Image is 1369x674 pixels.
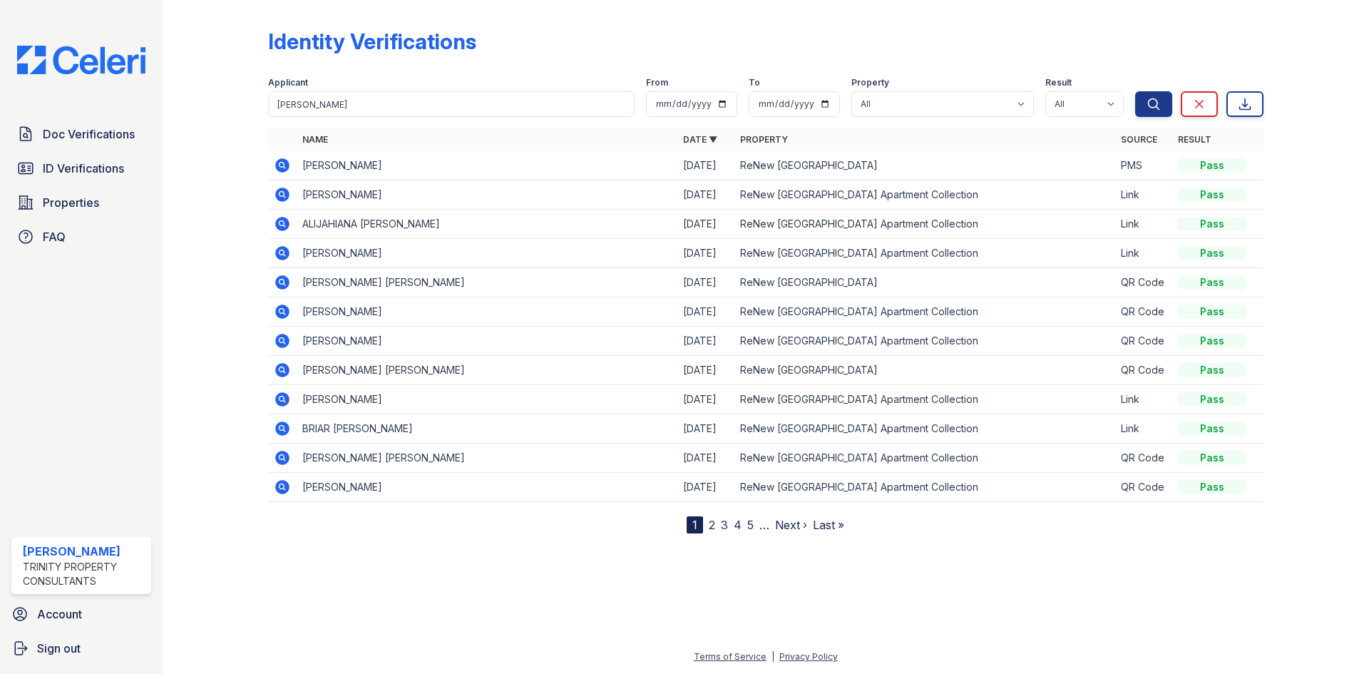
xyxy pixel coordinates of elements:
[1178,422,1246,436] div: Pass
[37,606,82,623] span: Account
[1121,134,1157,145] a: Source
[1115,297,1172,327] td: QR Code
[677,473,734,502] td: [DATE]
[1115,385,1172,414] td: Link
[1115,268,1172,297] td: QR Code
[677,239,734,268] td: [DATE]
[1115,473,1172,502] td: QR Code
[1178,334,1246,348] div: Pass
[6,46,157,74] img: CE_Logo_Blue-a8612792a0a2168367f1c8372b55b34899dd931a85d93a1a3d3e32e68fde9ad4.png
[759,516,769,533] span: …
[734,385,1115,414] td: ReNew [GEOGRAPHIC_DATA] Apartment Collection
[43,194,99,211] span: Properties
[1045,77,1072,88] label: Result
[747,518,754,532] a: 5
[749,77,760,88] label: To
[813,518,844,532] a: Last »
[1178,158,1246,173] div: Pass
[1178,363,1246,377] div: Pass
[734,473,1115,502] td: ReNew [GEOGRAPHIC_DATA] Apartment Collection
[1178,275,1246,290] div: Pass
[37,640,81,657] span: Sign out
[734,327,1115,356] td: ReNew [GEOGRAPHIC_DATA] Apartment Collection
[297,327,677,356] td: [PERSON_NAME]
[1115,444,1172,473] td: QR Code
[6,600,157,628] a: Account
[677,444,734,473] td: [DATE]
[1178,188,1246,202] div: Pass
[677,385,734,414] td: [DATE]
[734,151,1115,180] td: ReNew [GEOGRAPHIC_DATA]
[734,210,1115,239] td: ReNew [GEOGRAPHIC_DATA] Apartment Collection
[297,210,677,239] td: ALIJAHIANA [PERSON_NAME]
[694,651,766,662] a: Terms of Service
[297,385,677,414] td: [PERSON_NAME]
[297,414,677,444] td: BRIAR [PERSON_NAME]
[683,134,717,145] a: Date ▼
[687,516,703,533] div: 1
[851,77,889,88] label: Property
[677,297,734,327] td: [DATE]
[6,634,157,663] a: Sign out
[677,356,734,385] td: [DATE]
[297,239,677,268] td: [PERSON_NAME]
[43,228,66,245] span: FAQ
[1115,356,1172,385] td: QR Code
[11,223,151,251] a: FAQ
[771,651,774,662] div: |
[11,188,151,217] a: Properties
[677,268,734,297] td: [DATE]
[734,518,742,532] a: 4
[734,297,1115,327] td: ReNew [GEOGRAPHIC_DATA] Apartment Collection
[1115,180,1172,210] td: Link
[677,180,734,210] td: [DATE]
[1178,451,1246,465] div: Pass
[43,126,135,143] span: Doc Verifications
[775,518,807,532] a: Next ›
[740,134,788,145] a: Property
[297,444,677,473] td: [PERSON_NAME] [PERSON_NAME]
[268,77,308,88] label: Applicant
[709,518,715,532] a: 2
[23,560,145,588] div: Trinity Property Consultants
[1178,134,1211,145] a: Result
[297,473,677,502] td: [PERSON_NAME]
[43,160,124,177] span: ID Verifications
[779,651,838,662] a: Privacy Policy
[1178,480,1246,494] div: Pass
[297,180,677,210] td: [PERSON_NAME]
[734,268,1115,297] td: ReNew [GEOGRAPHIC_DATA]
[297,268,677,297] td: [PERSON_NAME] [PERSON_NAME]
[677,327,734,356] td: [DATE]
[1115,327,1172,356] td: QR Code
[302,134,328,145] a: Name
[677,210,734,239] td: [DATE]
[677,414,734,444] td: [DATE]
[268,29,476,54] div: Identity Verifications
[297,297,677,327] td: [PERSON_NAME]
[297,151,677,180] td: [PERSON_NAME]
[677,151,734,180] td: [DATE]
[1178,246,1246,260] div: Pass
[268,91,635,117] input: Search by name or phone number
[1178,305,1246,319] div: Pass
[1178,392,1246,407] div: Pass
[1115,151,1172,180] td: PMS
[721,518,728,532] a: 3
[11,154,151,183] a: ID Verifications
[734,180,1115,210] td: ReNew [GEOGRAPHIC_DATA] Apartment Collection
[734,239,1115,268] td: ReNew [GEOGRAPHIC_DATA] Apartment Collection
[297,356,677,385] td: [PERSON_NAME] [PERSON_NAME]
[1115,239,1172,268] td: Link
[1115,210,1172,239] td: Link
[1178,217,1246,231] div: Pass
[1115,414,1172,444] td: Link
[646,77,668,88] label: From
[11,120,151,148] a: Doc Verifications
[734,414,1115,444] td: ReNew [GEOGRAPHIC_DATA] Apartment Collection
[734,356,1115,385] td: ReNew [GEOGRAPHIC_DATA]
[734,444,1115,473] td: ReNew [GEOGRAPHIC_DATA] Apartment Collection
[23,543,145,560] div: [PERSON_NAME]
